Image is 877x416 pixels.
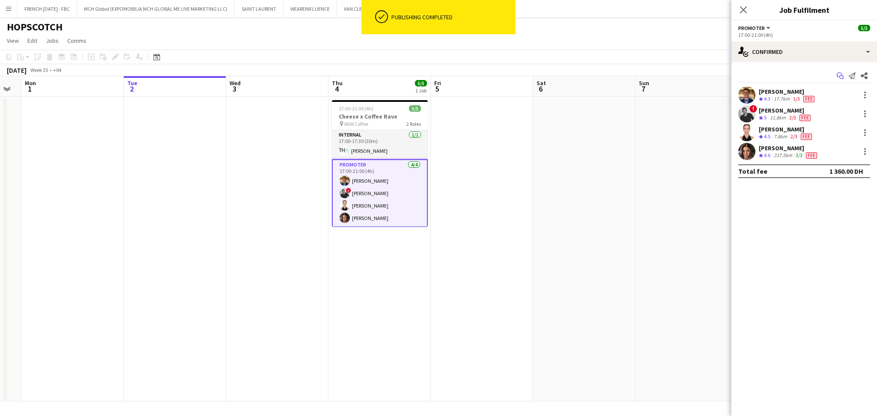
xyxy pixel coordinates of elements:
[772,133,789,140] div: 7.8km
[230,79,241,87] span: Wed
[332,79,343,87] span: Thu
[337,0,430,17] button: VAN CLEEF (RICHEMONT DUBAI FZE)
[638,84,649,94] span: 7
[731,4,877,15] h3: Job Fulfilment
[228,84,241,94] span: 3
[738,32,870,38] div: 17:00-21:00 (4h)
[25,79,36,87] span: Mon
[802,95,816,103] div: Crew has different fees then in role
[344,121,368,127] span: RAW Coffee
[53,67,61,73] div: +04
[772,95,791,103] div: 17.7km
[332,100,428,227] app-job-card: 17:00-21:00 (4h)5/5Cheese x Coffee Rave RAW Coffee2 RolesInternal1/117:00-17:30 (30m)[PERSON_NAME...
[731,42,877,62] div: Confirmed
[772,152,794,159] div: 237.5km
[346,188,351,193] span: !
[738,25,765,31] span: Promoter
[283,0,337,17] button: WEAREINFLUENCE
[759,88,816,95] div: [PERSON_NAME]
[759,144,819,152] div: [PERSON_NAME]
[24,35,41,46] a: Edit
[332,113,428,120] h3: Cheese x Coffee Rave
[764,133,770,140] span: 4.5
[804,152,819,159] div: Crew has different fees then in role
[639,79,649,87] span: Sun
[7,66,27,74] div: [DATE]
[801,134,812,140] span: Fee
[858,25,870,31] span: 5/5
[796,152,802,158] app-skills-label: 3/3
[391,13,512,21] div: Publishing completed
[46,37,59,45] span: Jobs
[764,95,770,102] span: 4.3
[799,115,811,121] span: Fee
[764,114,767,121] span: 5
[339,105,373,112] span: 17:00-21:00 (4h)
[332,159,428,227] app-card-role: Promoter4/417:00-21:00 (4h)[PERSON_NAME]![PERSON_NAME][PERSON_NAME][PERSON_NAME]
[415,87,427,94] div: 1 Job
[28,67,50,73] span: Week 35
[793,95,800,102] app-skills-label: 1/3
[406,121,421,127] span: 2 Roles
[749,105,757,113] span: !
[27,37,37,45] span: Edit
[764,152,770,158] span: 4.6
[803,96,814,102] span: Fee
[42,35,62,46] a: Jobs
[235,0,283,17] button: SAINT LAURENT
[3,35,22,46] a: View
[799,133,814,140] div: Crew has different fees then in role
[798,114,812,122] div: Crew has different fees then in role
[409,105,421,112] span: 5/5
[738,25,772,31] button: Promoter
[434,79,441,87] span: Fri
[332,130,428,159] app-card-role: Internal1/117:00-17:30 (30m)[PERSON_NAME]
[127,79,137,87] span: Tue
[7,37,19,45] span: View
[768,114,788,122] div: 11.8km
[331,84,343,94] span: 4
[829,167,863,175] div: 1 360.00 DH
[64,35,90,46] a: Comms
[18,0,77,17] button: FRENCH [DATE] - FBC
[789,114,796,121] app-skills-label: 2/3
[433,84,441,94] span: 5
[24,84,36,94] span: 1
[806,152,817,159] span: Fee
[738,167,767,175] div: Total fee
[759,107,812,114] div: [PERSON_NAME]
[67,37,87,45] span: Comms
[759,125,814,133] div: [PERSON_NAME]
[126,84,137,94] span: 2
[790,133,797,140] app-skills-label: 2/3
[537,79,546,87] span: Sat
[7,21,63,33] h1: HOPSCOTCH
[535,84,546,94] span: 6
[415,80,427,86] span: 5/5
[77,0,235,17] button: MCH Global (EXPOMOBILIA MCH GLOBAL ME LIVE MARKETING LLC)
